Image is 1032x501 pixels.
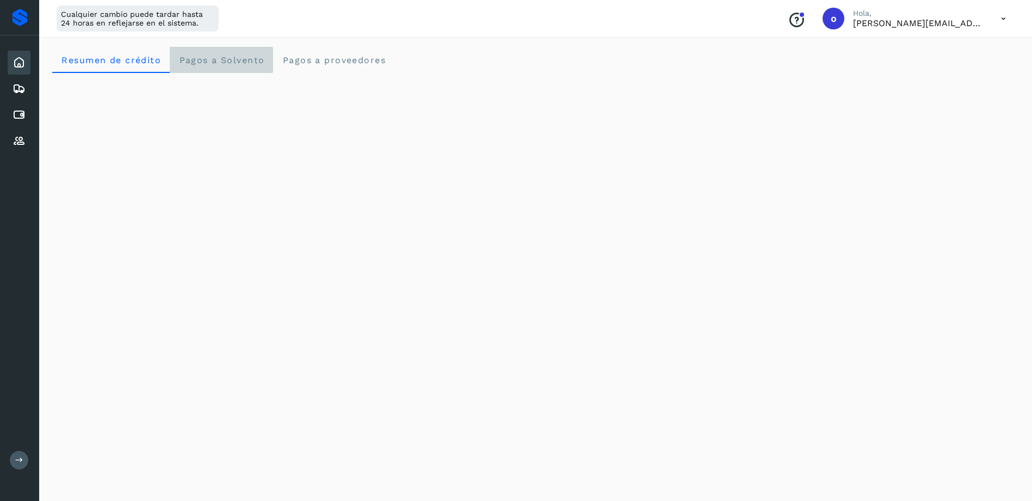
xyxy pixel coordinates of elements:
[853,18,984,28] p: obed.perez@clcsolutions.com.mx
[8,77,30,101] div: Embarques
[178,55,264,65] span: Pagos a Solvento
[282,55,386,65] span: Pagos a proveedores
[8,103,30,127] div: Cuentas por pagar
[853,9,984,18] p: Hola,
[8,51,30,75] div: Inicio
[8,129,30,153] div: Proveedores
[61,55,161,65] span: Resumen de crédito
[57,5,219,32] div: Cualquier cambio puede tardar hasta 24 horas en reflejarse en el sistema.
